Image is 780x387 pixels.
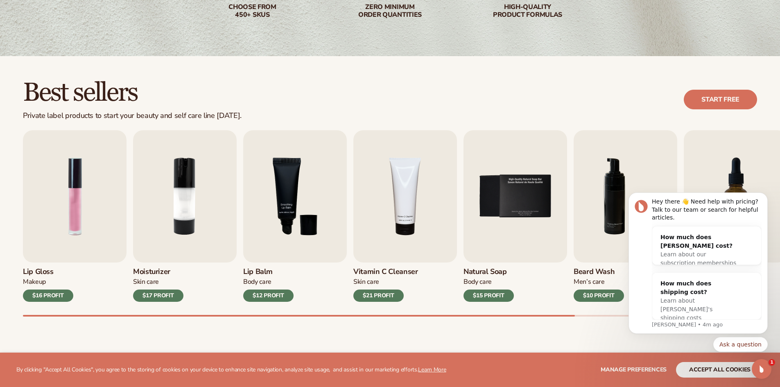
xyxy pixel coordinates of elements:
[133,130,237,302] a: 2 / 9
[243,290,294,302] div: $12 PROFIT
[601,362,667,378] button: Manage preferences
[616,174,780,365] iframe: Intercom notifications message
[16,367,446,373] p: By clicking "Accept All Cookies", you agree to the storing of cookies on your device to enhance s...
[353,278,418,286] div: Skin Care
[601,366,667,373] span: Manage preferences
[23,79,242,106] h2: Best sellers
[769,359,775,366] span: 1
[475,3,580,19] div: High-quality product formulas
[23,278,73,286] div: Makeup
[574,267,624,276] h3: Beard Wash
[353,130,457,302] a: 4 / 9
[243,130,347,302] a: 3 / 9
[23,130,127,302] a: 1 / 9
[463,267,514,276] h3: Natural Soap
[463,278,514,286] div: Body Care
[574,278,624,286] div: Men’s Care
[418,366,446,373] a: Learn More
[684,90,757,109] a: Start free
[23,111,242,120] div: Private label products to start your beauty and self care line [DATE].
[574,290,624,302] div: $10 PROFIT
[243,267,294,276] h3: Lip Balm
[338,3,443,19] div: Zero minimum order quantities
[353,290,404,302] div: $21 PROFIT
[752,359,771,379] iframe: Intercom live chat
[676,362,764,378] button: accept all cookies
[23,290,73,302] div: $16 PROFIT
[463,290,514,302] div: $15 PROFIT
[133,267,183,276] h3: Moisturizer
[353,267,418,276] h3: Vitamin C Cleanser
[243,278,294,286] div: Body Care
[574,130,677,302] a: 6 / 9
[133,290,183,302] div: $17 PROFIT
[200,3,305,19] div: Choose from 450+ Skus
[23,267,73,276] h3: Lip Gloss
[463,130,567,302] a: 5 / 9
[133,278,183,286] div: Skin Care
